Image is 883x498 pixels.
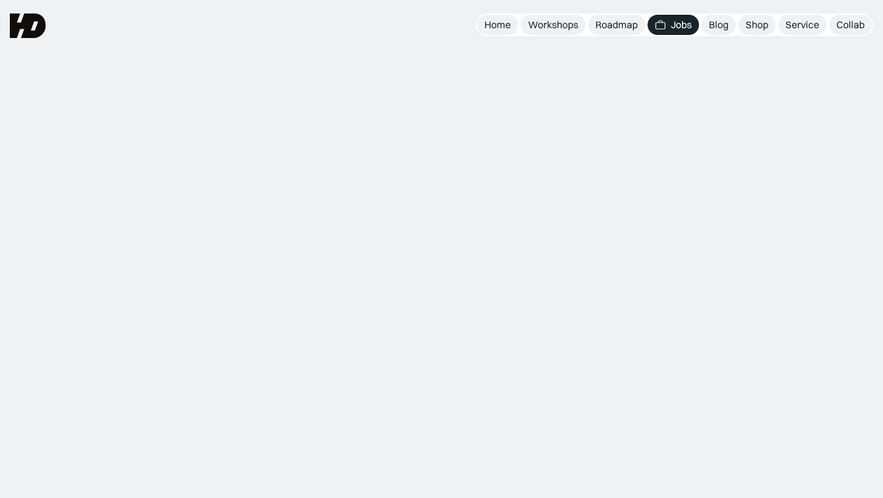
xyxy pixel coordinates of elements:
div: Shop [746,18,768,31]
div: Blog [709,18,728,31]
a: Shop [738,15,776,35]
a: Workshops [521,15,586,35]
a: Service [778,15,827,35]
div: Service [786,18,819,31]
div: Jobs [671,18,692,31]
a: Roadmap [588,15,645,35]
a: Blog [701,15,736,35]
div: Collab [836,18,865,31]
a: Jobs [648,15,699,35]
div: Workshops [528,18,578,31]
div: Roadmap [595,18,638,31]
a: Home [477,15,518,35]
a: Collab [829,15,872,35]
div: Home [484,18,511,31]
